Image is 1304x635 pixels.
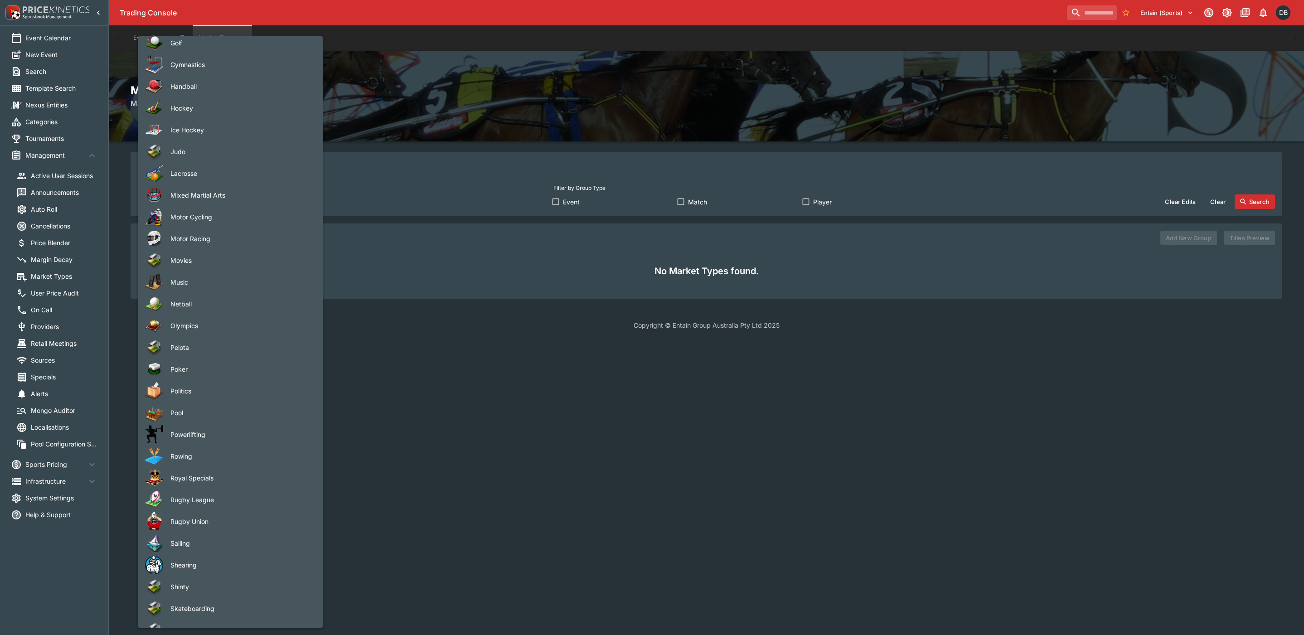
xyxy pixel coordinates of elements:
img: rowing.png [145,447,163,465]
span: Motor Cycling [170,212,308,222]
span: Mixed Martial Arts [170,190,308,200]
span: Lacrosse [170,169,308,178]
img: motorracing.png [145,229,163,247]
span: Ice Hockey [170,125,308,135]
span: Ski Jumping [170,625,308,635]
img: other.png [145,142,163,160]
span: Rugby Union [170,517,308,526]
img: gymnastics.png [145,55,163,73]
img: rugby_union.png [145,512,163,530]
span: Powerlifting [170,430,308,439]
img: golf.png [145,34,163,52]
span: Rowing [170,451,308,461]
img: other.png [145,599,163,617]
span: Pool [170,408,308,417]
span: Royal Specials [170,473,308,483]
img: shearing.png [145,556,163,574]
span: Skateboarding [170,604,308,613]
span: Shearing [170,560,308,570]
span: Movies [170,256,308,265]
img: olympics.png [145,316,163,334]
img: other.png [145,338,163,356]
img: other.png [145,251,163,269]
span: Politics [170,386,308,396]
span: Shinty [170,582,308,591]
span: Pelota [170,343,308,352]
span: Netball [170,299,308,309]
span: Rugby League [170,495,308,504]
img: netball.png [145,295,163,313]
span: Gymnastics [170,60,308,69]
span: Sailing [170,538,308,548]
span: Olympics [170,321,308,330]
img: lacrosse.png [145,164,163,182]
img: sailing.png [145,534,163,552]
span: Hockey [170,103,308,113]
img: hockey.png [145,99,163,117]
span: Music [170,277,308,287]
img: ice_hockey.png [145,121,163,139]
span: Judo [170,147,308,156]
img: poker.png [145,360,163,378]
span: Handball [170,82,308,91]
span: Golf [170,38,308,48]
img: motorcycle.png [145,208,163,226]
img: other.png [145,577,163,596]
span: Poker [170,364,308,374]
img: rugby_league.png [145,490,163,509]
img: mma.png [145,186,163,204]
span: Motor Racing [170,234,308,243]
img: politics.png [145,382,163,400]
img: handball.png [145,77,163,95]
img: pool.png [145,403,163,422]
img: powerlifting.png [145,425,163,443]
img: royalty.png [145,469,163,487]
img: music.png [145,273,163,291]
